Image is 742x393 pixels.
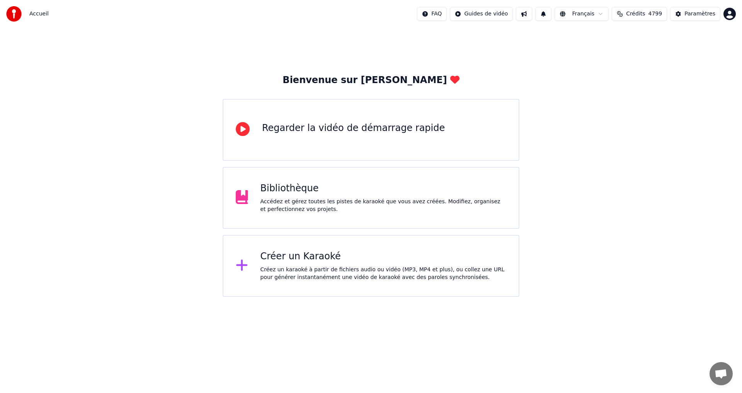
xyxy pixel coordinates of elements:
[260,250,507,263] div: Créer un Karaoké
[710,362,733,385] div: Ouvrir le chat
[417,7,447,21] button: FAQ
[648,10,662,18] span: 4799
[626,10,645,18] span: Crédits
[6,6,22,22] img: youka
[260,266,507,281] div: Créez un karaoké à partir de fichiers audio ou vidéo (MP3, MP4 et plus), ou collez une URL pour g...
[29,10,49,18] span: Accueil
[283,74,459,87] div: Bienvenue sur [PERSON_NAME]
[260,182,507,195] div: Bibliothèque
[684,10,715,18] div: Paramètres
[670,7,720,21] button: Paramètres
[260,198,507,213] div: Accédez et gérez toutes les pistes de karaoké que vous avez créées. Modifiez, organisez et perfec...
[29,10,49,18] nav: breadcrumb
[450,7,513,21] button: Guides de vidéo
[612,7,667,21] button: Crédits4799
[262,122,445,134] div: Regarder la vidéo de démarrage rapide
